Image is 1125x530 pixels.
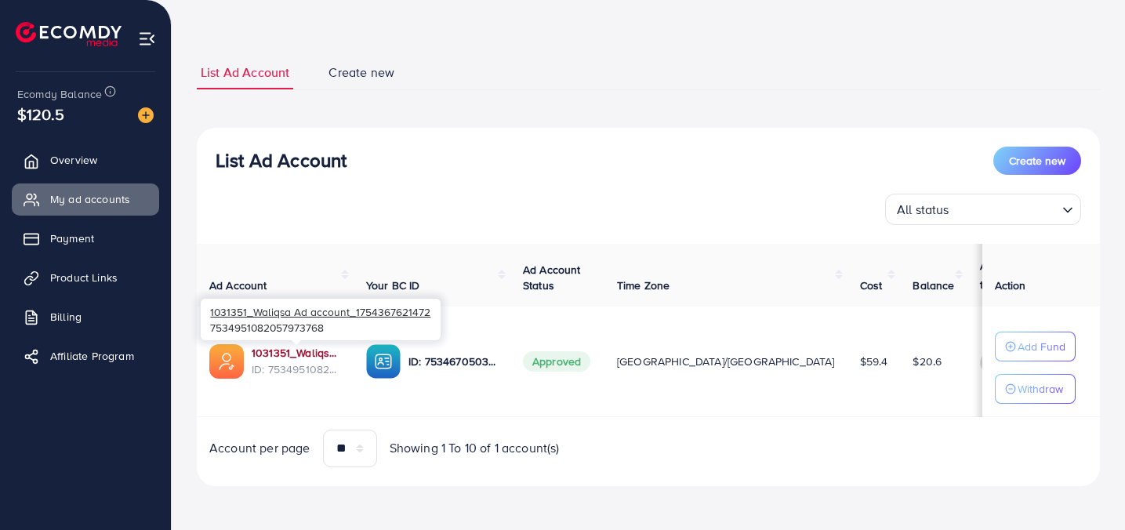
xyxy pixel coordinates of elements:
[1018,379,1063,398] p: Withdraw
[390,439,560,457] span: Showing 1 To 10 of 1 account(s)
[252,361,341,377] span: ID: 7534951082057973768
[913,278,954,293] span: Balance
[408,352,498,371] p: ID: 7534670503429259280
[12,144,159,176] a: Overview
[12,301,159,332] a: Billing
[17,86,102,102] span: Ecomdy Balance
[366,344,401,379] img: ic-ba-acc.ded83a64.svg
[17,103,64,125] span: $120.5
[894,198,953,221] span: All status
[995,332,1076,361] button: Add Fund
[16,22,122,46] img: logo
[1018,337,1065,356] p: Add Fund
[860,354,888,369] span: $59.4
[50,309,82,325] span: Billing
[50,231,94,246] span: Payment
[50,348,134,364] span: Affiliate Program
[366,278,420,293] span: Your BC ID
[252,345,341,361] a: 1031351_Waliqsa Ad account_1754367621472
[209,278,267,293] span: Ad Account
[1058,459,1113,518] iframe: Chat
[210,304,430,319] span: 1031351_Waliqsa Ad account_1754367621472
[138,30,156,48] img: menu
[913,354,942,369] span: $20.6
[216,149,347,172] h3: List Ad Account
[209,344,244,379] img: ic-ads-acc.e4c84228.svg
[12,340,159,372] a: Affiliate Program
[209,439,310,457] span: Account per page
[328,64,394,82] span: Create new
[995,278,1026,293] span: Action
[860,278,883,293] span: Cost
[50,270,118,285] span: Product Links
[954,195,1056,221] input: Search for option
[50,191,130,207] span: My ad accounts
[201,64,289,82] span: List Ad Account
[12,223,159,254] a: Payment
[138,107,154,123] img: image
[201,299,441,340] div: 7534951082057973768
[617,278,670,293] span: Time Zone
[995,374,1076,404] button: Withdraw
[12,183,159,215] a: My ad accounts
[1009,153,1065,169] span: Create new
[617,354,835,369] span: [GEOGRAPHIC_DATA]/[GEOGRAPHIC_DATA]
[12,262,159,293] a: Product Links
[885,194,1081,225] div: Search for option
[50,152,97,168] span: Overview
[523,351,590,372] span: Approved
[523,262,581,293] span: Ad Account Status
[993,147,1081,175] button: Create new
